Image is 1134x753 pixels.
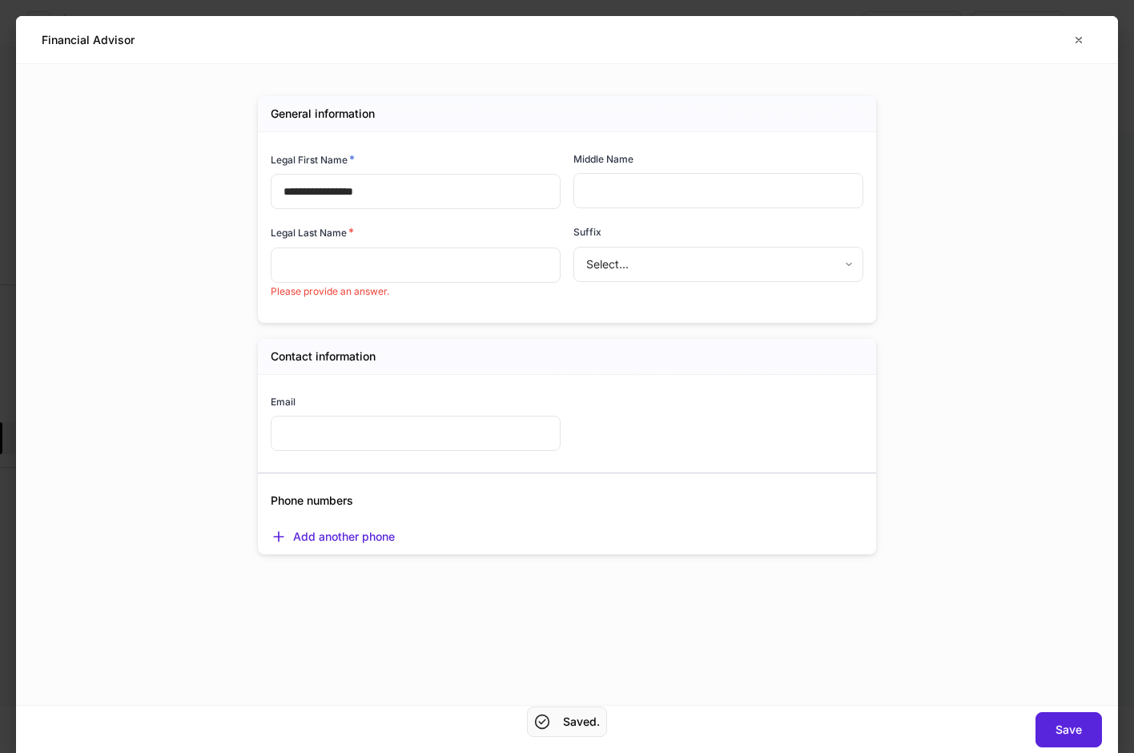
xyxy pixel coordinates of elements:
h5: Financial Advisor [42,32,135,48]
button: Add another phone [271,529,395,545]
h5: Saved. [563,714,600,730]
p: Please provide an answer. [271,285,561,298]
h5: General information [271,106,375,122]
button: Save [1035,712,1102,747]
h6: Middle Name [573,151,633,167]
h6: Legal Last Name [271,224,354,240]
div: Phone numbers [258,473,863,509]
div: Save [1056,724,1082,735]
h6: Legal First Name [271,151,355,167]
h6: Suffix [573,224,601,240]
h5: Contact information [271,348,376,364]
h6: Email [271,394,296,409]
div: Select... [573,247,863,282]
